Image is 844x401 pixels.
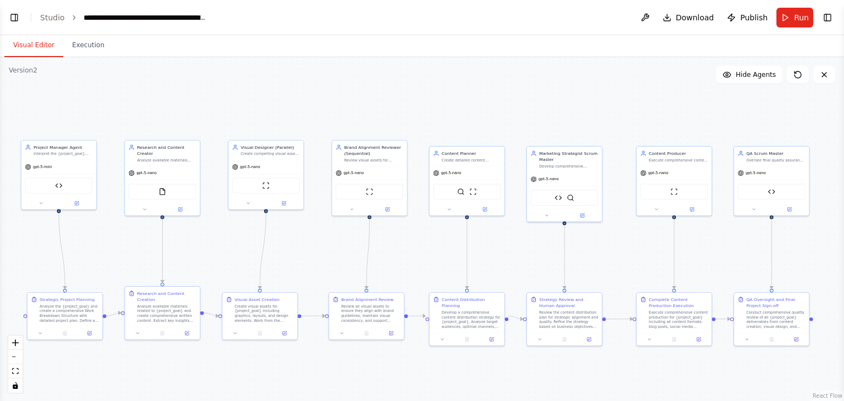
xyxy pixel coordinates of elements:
[159,188,166,195] img: FileReadTool
[579,336,599,343] button: Open in side panel
[538,177,559,182] span: gpt-5-nano
[526,292,603,346] div: Strategy Review and Human ApprovalReview the content distribution plan for strategic alignment an...
[79,330,100,337] button: Open in side panel
[442,151,501,157] div: Content Planner
[235,297,280,303] div: Visual Asset Creation
[257,213,269,289] g: Edge from cce8d2ca-cb32-4fd0-8ead-c071d1960d1f to 041c6640-bdff-4ea7-ab14-3c1eceac90ed
[4,34,63,57] button: Visual Editor
[149,330,175,337] button: No output available
[27,292,103,340] div: Strategic Project PlanningAnalyze the {project_goal} and create a comprehensive Work Breakdown St...
[746,297,806,309] div: QA Oversight and Final Project Sign-off
[649,151,708,157] div: Content Producer
[204,310,218,319] g: Edge from 7262a4f1-5fed-4434-a43a-ced6ae910edc to 041c6640-bdff-4ea7-ab14-3c1eceac90ed
[688,336,709,343] button: Open in side panel
[21,140,97,210] div: Project Manager AgentInterpret the {project_goal} and create a comprehensive Work Breakdown Struc...
[370,205,405,213] button: Open in side panel
[262,182,269,189] img: ScrapeWebsiteTool
[562,225,568,289] g: Edge from 067dd9f9-ba39-4731-8e4e-89866cc7fd6d to 94ce05ac-4970-4512-8d4a-f2c0fa392042
[235,304,294,323] div: Create visual assets for {project_goal} including graphics, layouts, and design elements. Work fr...
[454,336,480,343] button: No output available
[241,152,300,157] div: Create compelling visual assets for {project_goal} including graphics, layouts, images, and desig...
[649,158,708,163] div: Execute comprehensive content production for {project_goal} including blog posts, social media co...
[820,10,835,25] button: Show right sidebar
[441,171,462,176] span: gpt-5-nano
[772,205,807,213] button: Open in side panel
[649,310,708,329] div: Execute comprehensive content production for {project_goal} including all content formats: blog p...
[176,330,197,337] button: Open in side panel
[649,297,708,309] div: Complete Content Production Execution
[34,152,93,157] div: Interpret the {project_goal} and create a comprehensive Work Breakdown Structure with detailed pr...
[408,313,426,319] g: Edge from 44e31679-080f-48cf-91d7-de90f76c26a8 to 84a7cfd2-40bd-4e86-b93d-af88c3a5f482
[163,205,198,213] button: Open in side panel
[606,316,632,322] g: Edge from 94ce05ac-4970-4512-8d4a-f2c0fa392042 to a8ee11e9-378e-4d67-82ad-0c5dcde6828c
[344,144,403,156] div: Brand Alignment Reviewer (Sequential)
[746,171,766,176] span: gpt-5-nano
[671,219,677,289] g: Edge from 3dc905b9-6044-4238-a526-6b1c159c8246 to a8ee11e9-378e-4d67-82ad-0c5dcde6828c
[63,34,113,57] button: Execution
[34,144,93,150] div: Project Manager Agent
[137,144,196,156] div: Research and Content Creator
[40,12,207,23] nav: breadcrumb
[442,310,501,329] div: Develop a comprehensive content distribution strategy for {project_goal}. Analyze target audience...
[786,336,807,343] button: Open in side panel
[675,205,709,213] button: Open in side panel
[526,146,603,222] div: Marketing Strategist Scrum MasterDevelop comprehensive content distribution and marketing strateg...
[768,188,775,195] img: ClickUp Task Manager
[636,146,712,216] div: Content ProducerExecute comprehensive content production for {project_goal} including blog posts,...
[55,182,62,189] img: ClickUp Task Manager
[331,140,408,216] div: Brand Alignment Reviewer (Sequential)Review visual assets for {project_goal} to ensure they align...
[661,336,687,343] button: No output available
[341,304,401,323] div: Review all visual assets to ensure they align with brand guidelines, maintain visual consistency,...
[222,292,298,340] div: Visual Asset CreationCreate visual assets for {project_goal} including graphics, layouts, and des...
[137,158,196,163] div: Analyze available materials about {project_goal} and create comprehensive written content includi...
[567,194,574,201] img: SerperDevTool
[344,158,403,163] div: Review visual assets for {project_goal} to ensure they align with brand guidelines, messaging con...
[9,66,37,75] div: Version 2
[8,378,23,393] button: toggle interactivity
[341,297,394,303] div: Brand Alignment Review
[658,8,719,27] button: Download
[539,310,598,329] div: Review the content distribution plan for strategic alignment and quality. Refine the strategy bas...
[59,199,94,207] button: Open in side panel
[52,330,78,337] button: No output available
[40,297,95,303] div: Strategic Project Planning
[247,330,273,337] button: No output available
[137,304,196,323] div: Analyze available materials related to {project_goal} and create comprehensive written content. E...
[241,144,300,150] div: Visual Designer (Parallel)
[429,146,506,216] div: Content PlannerCreate detailed content distribution plans for {project_goal} including channel st...
[734,292,810,346] div: QA Oversight and Final Project Sign-offConduct comprehensive quality review of all {project_goal}...
[759,336,785,343] button: No output available
[813,393,842,399] a: React Flow attribution
[648,171,669,176] span: gpt-5-nano
[266,199,301,207] button: Open in side panel
[159,213,165,283] g: Edge from 2c2e2c53-4560-4edb-b102-d8fbd7adc5fc to 7262a4f1-5fed-4434-a43a-ced6ae910edc
[363,219,373,289] g: Edge from 38079f9c-40df-4a07-ba77-30799884c14a to 44e31679-080f-48cf-91d7-de90f76c26a8
[554,194,562,201] img: ClickUp Task Manager
[734,146,810,216] div: QA Scrum MasterOversee final quality assurance process for {project_goal} deliverables from all c...
[539,151,598,163] div: Marketing Strategist Scrum Master
[794,12,809,23] span: Run
[740,12,768,23] span: Publish
[716,66,782,83] button: Hide Agents
[381,330,402,337] button: Open in side panel
[481,336,502,343] button: Open in side panel
[442,297,501,309] div: Content Distribution Planning
[508,313,523,322] g: Edge from 84a7cfd2-40bd-4e86-b93d-af88c3a5f482 to 94ce05ac-4970-4512-8d4a-f2c0fa392042
[8,364,23,378] button: fit view
[228,140,304,210] div: Visual Designer (Parallel)Create compelling visual assets for {project_goal} including graphics, ...
[539,297,598,309] div: Strategy Review and Human Approval
[469,188,476,195] img: ScrapeWebsiteTool
[137,291,196,303] div: Research and Content Creation
[124,286,201,340] div: Research and Content CreationAnalyze available materials related to {project_goal} and create com...
[274,330,295,337] button: Open in side panel
[552,336,578,343] button: No output available
[464,219,470,289] g: Edge from de23088c-4302-41a2-bafd-c1ae540f9464 to 84a7cfd2-40bd-4e86-b93d-af88c3a5f482
[746,310,806,329] div: Conduct comprehensive quality review of all {project_goal} deliverables from content creation, vi...
[746,151,806,157] div: QA Scrum Master
[302,313,325,319] g: Edge from 041c6640-bdff-4ea7-ab14-3c1eceac90ed to 44e31679-080f-48cf-91d7-de90f76c26a8
[124,140,201,216] div: Research and Content CreatorAnalyze available materials about {project_goal} and create comprehen...
[769,219,775,289] g: Edge from 4e2f9639-a8b6-4011-9f2b-1edd12505a3d to dd178513-feda-4d49-94ff-a40c296a0d75
[8,350,23,364] button: zoom out
[442,158,501,163] div: Create detailed content distribution plans for {project_goal} including channel strategy, timing,...
[240,165,260,170] span: gpt-5-nano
